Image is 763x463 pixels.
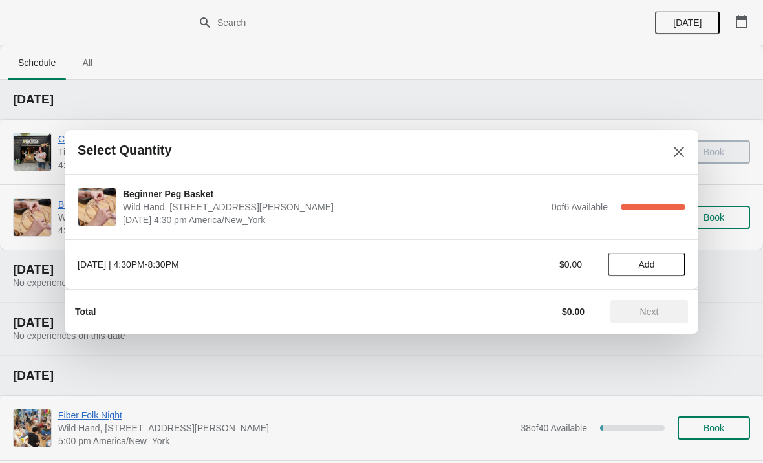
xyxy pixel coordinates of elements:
div: $0.00 [462,258,582,271]
img: Beginner Peg Basket | Wild Hand, 606 Carpenter Lane, Philadelphia, PA, USA | September 28 | 4:30 ... [78,188,116,226]
span: 0 of 6 Available [552,202,608,212]
span: Beginner Peg Basket [123,188,545,200]
span: Wild Hand, [STREET_ADDRESS][PERSON_NAME] [123,200,545,213]
button: Close [667,140,691,164]
strong: $0.00 [562,307,585,317]
span: Add [639,259,655,270]
button: Add [608,253,685,276]
strong: Total [75,307,96,317]
div: [DATE] | 4:30PM-8:30PM [78,258,436,271]
h2: Select Quantity [78,143,172,158]
span: [DATE] 4:30 pm America/New_York [123,213,545,226]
